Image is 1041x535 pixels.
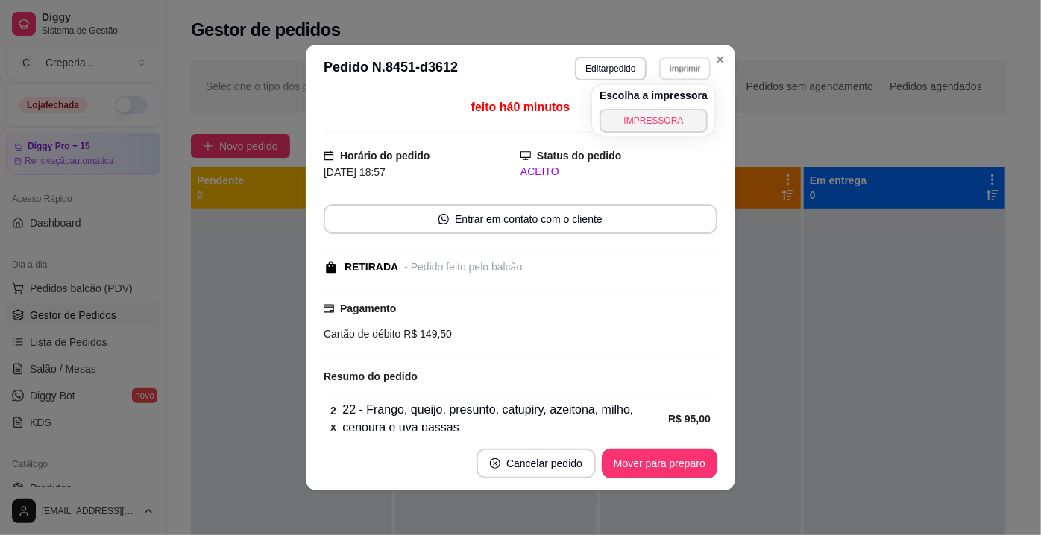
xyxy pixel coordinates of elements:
span: R$ 149,50 [401,328,453,340]
strong: Horário do pedido [340,150,430,162]
button: close-circleCancelar pedido [477,449,596,478]
strong: Pagamento [340,303,396,314]
div: RETIRADA [345,259,398,275]
button: Imprimir [659,57,711,80]
span: [DATE] 18:57 [324,166,386,178]
button: IMPRESSORA [600,109,708,133]
div: 22 - Frango, queijo, presunto. catupiry, azeitona, milho, cenoura e uva passas [330,401,668,437]
h3: Pedido N. 8451-d3612 [324,57,458,80]
span: close-circle [490,458,500,469]
div: ACEITO [520,164,717,180]
span: whats-app [438,214,449,224]
span: Cartão de débito [324,328,401,340]
strong: R$ 95,00 [668,413,711,425]
span: desktop [520,151,531,161]
strong: 2 x [330,405,336,433]
span: calendar [324,151,334,161]
button: Close [708,48,732,72]
h4: Escolha a impressora [600,88,708,103]
div: - Pedido feito pelo balcão [404,259,522,275]
span: feito há 0 minutos [471,101,570,113]
span: credit-card [324,303,334,314]
strong: Status do pedido [537,150,622,162]
button: whats-appEntrar em contato com o cliente [324,204,717,234]
button: Mover para preparo [602,449,717,478]
button: Editarpedido [575,57,646,80]
strong: Resumo do pedido [324,370,418,382]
